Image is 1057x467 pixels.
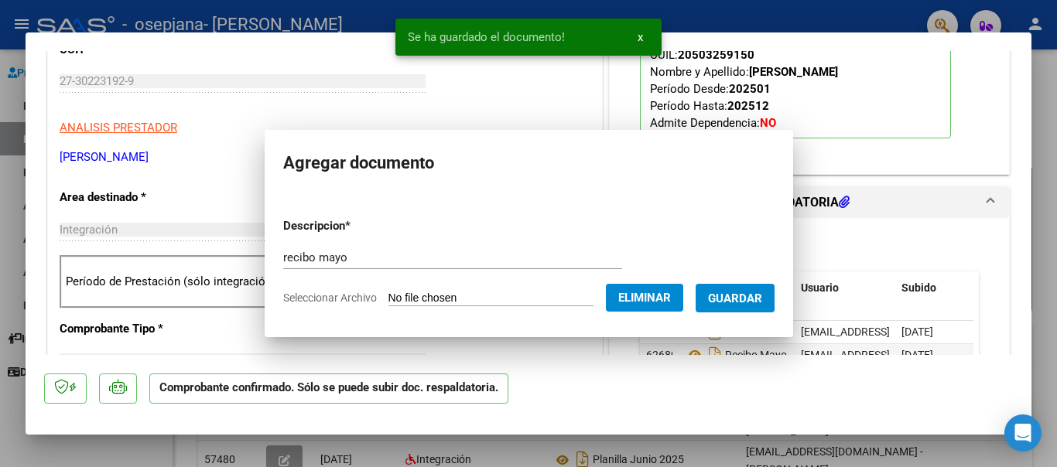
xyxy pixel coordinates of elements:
[60,320,219,338] p: Comprobante Tipo *
[618,291,671,305] span: Eliminar
[729,82,771,96] strong: 202501
[606,284,683,312] button: Eliminar
[696,284,775,312] button: Guardar
[973,271,1050,305] datatable-header-cell: Acción
[1004,414,1042,452] div: Open Intercom Messenger
[727,99,769,113] strong: 202512
[650,48,838,130] span: CUIL: Nombre y Apellido: Período Desde: Período Hasta: Admite Dependencia:
[60,189,219,206] p: Area destinado *
[901,349,933,361] span: [DATE]
[895,271,973,305] datatable-header-cell: Subido
[283,148,775,178] h2: Agregar documento
[610,187,1009,218] mat-expansion-panel-header: DOCUMENTACIÓN RESPALDATORIA
[705,343,725,367] i: Descargar documento
[149,373,508,404] p: Comprobante confirmado. Sólo se puede subir doc. respaldatoria.
[678,46,754,63] div: 20503259150
[801,281,839,294] span: Usuario
[283,217,431,235] p: Descripcion
[60,121,177,135] span: ANALISIS PRESTADOR
[60,148,590,166] p: [PERSON_NAME]
[749,65,838,79] strong: [PERSON_NAME]
[60,353,109,367] span: Factura C
[901,281,936,294] span: Subido
[795,271,895,305] datatable-header-cell: Usuario
[408,29,565,45] span: Se ha guardado el documento!
[708,291,762,305] span: Guardar
[638,30,643,44] span: x
[760,116,776,130] strong: NO
[66,273,584,291] p: Período de Prestación (sólo integración):
[646,349,677,361] span: 62689
[685,326,809,338] span: Planilla De [DATE]
[283,291,377,304] span: Seleccionar Archivo
[901,326,933,338] span: [DATE]
[60,223,118,237] span: Integración
[685,349,787,361] span: Recibo Mayo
